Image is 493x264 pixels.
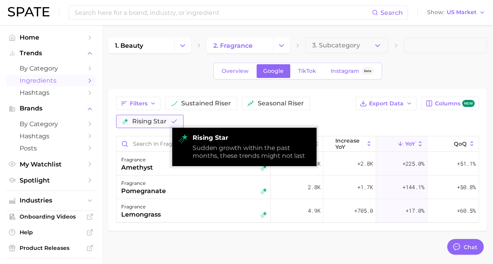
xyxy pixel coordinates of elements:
a: by Category [6,118,96,130]
span: by Category [20,65,82,72]
span: by Category [20,120,82,128]
span: Beta [364,68,371,74]
a: Help [6,226,96,238]
span: Overview [222,68,249,74]
span: +144.1% [402,183,424,192]
div: Sudden growth within the past months, these trends might not last [193,144,310,160]
span: Hashtags [20,132,82,140]
button: Change Category [174,38,191,53]
div: pomegranate [121,186,166,196]
span: rising star [132,118,167,125]
div: amethyst [121,163,153,172]
button: Filters [116,97,160,110]
span: sustained riser [181,100,231,107]
button: YoY [376,136,428,152]
div: fragrance [121,202,161,212]
a: Hashtags [6,130,96,142]
div: fragrance [121,179,166,188]
button: Export Data [355,97,417,110]
span: TikTok [298,68,316,74]
span: Instagram [331,68,359,74]
button: ShowUS Market [425,7,487,18]
a: Overview [215,64,255,78]
span: seasonal riser [258,100,304,107]
span: QoQ [454,141,467,147]
a: 2. fragrance [207,38,273,53]
span: 2. fragrance [213,42,253,49]
a: Product Releases [6,242,96,254]
span: +17.0% [405,206,424,215]
span: My Watchlist [20,161,82,168]
a: Onboarding Videos [6,211,96,222]
img: rising star [178,134,188,143]
button: fragranceamethystrising star4.1k+2.8k+225.0%+51.1% [116,152,478,175]
img: SPATE [8,7,49,16]
button: QoQ [427,136,478,152]
a: Home [6,31,96,43]
button: fragrancelemongrassrising star4.9k+705.0+17.0%+60.5% [116,199,478,222]
span: Industries [20,197,82,204]
span: US Market [447,10,477,14]
button: Columnsnew [421,97,479,110]
span: +60.5% [457,206,476,215]
a: Ingredients [6,74,96,87]
span: Posts [20,145,82,152]
button: 3. Subcategory [306,38,388,53]
span: Onboarding Videos [20,213,82,220]
span: Help [20,229,82,236]
span: Columns [435,100,475,107]
span: +50.8% [457,183,476,192]
img: seasonal riser [247,100,254,107]
a: by Category [6,62,96,74]
a: Posts [6,142,96,154]
span: +2.8k [357,159,373,168]
span: Export Data [369,100,404,107]
span: Product Releases [20,244,82,251]
span: Filters [130,100,147,107]
span: 1. beauty [115,42,143,49]
span: Show [427,10,444,14]
span: new [462,100,475,107]
span: +1.7k [357,183,373,192]
input: Search here for a brand, industry, or ingredient [74,6,372,19]
a: TikTok [291,64,323,78]
span: +225.0% [402,159,424,168]
button: Brands [6,103,96,114]
img: rising star [122,118,128,125]
span: 3. Subcategory [312,42,360,49]
button: Change Category [273,38,290,53]
a: InstagramBeta [324,64,380,78]
img: rising star [260,188,267,195]
span: Home [20,34,82,41]
span: Hashtags [20,89,82,96]
strong: rising star [193,134,310,142]
div: lemongrass [121,210,161,219]
span: Ingredients [20,77,82,84]
a: Spotlight [6,174,96,186]
button: Trends [6,47,96,59]
img: rising star [260,164,267,171]
span: increase YoY [335,137,364,150]
span: YoY [405,141,415,147]
button: increase YoY [323,136,376,152]
input: Search in fragrance [116,136,270,151]
img: rising star [260,211,267,218]
span: Brands [20,105,82,112]
a: My Watchlist [6,158,96,170]
a: 1. beauty [108,38,174,53]
span: 4.9k [307,206,320,215]
a: Google [257,64,290,78]
a: Hashtags [6,87,96,99]
img: sustained riser [171,100,177,107]
span: Spotlight [20,177,82,184]
span: Trends [20,50,82,57]
span: Search [380,9,403,16]
span: +705.0 [354,206,373,215]
span: +51.1% [457,159,476,168]
button: Industries [6,195,96,206]
span: Google [263,68,284,74]
span: 2.8k [307,183,320,192]
div: fragrance [121,155,153,165]
button: fragrancepomegranaterising star2.8k+1.7k+144.1%+50.8% [116,175,478,199]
